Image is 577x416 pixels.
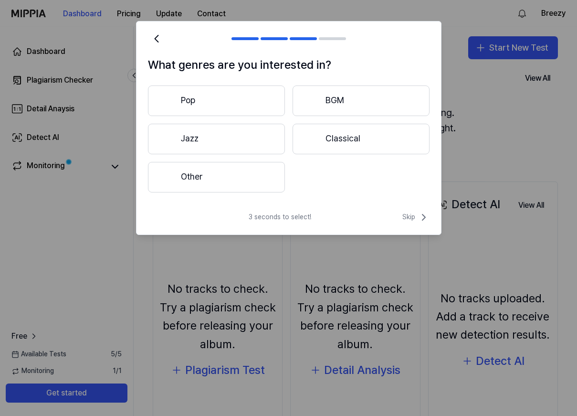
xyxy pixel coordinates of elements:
[293,124,430,154] button: Classical
[400,212,430,223] button: Skip
[148,56,430,74] h1: What genres are you interested in?
[249,213,311,222] span: 3 seconds to select!
[148,162,285,192] button: Other
[293,85,430,116] button: BGM
[148,124,285,154] button: Jazz
[402,212,430,223] span: Skip
[148,85,285,116] button: Pop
